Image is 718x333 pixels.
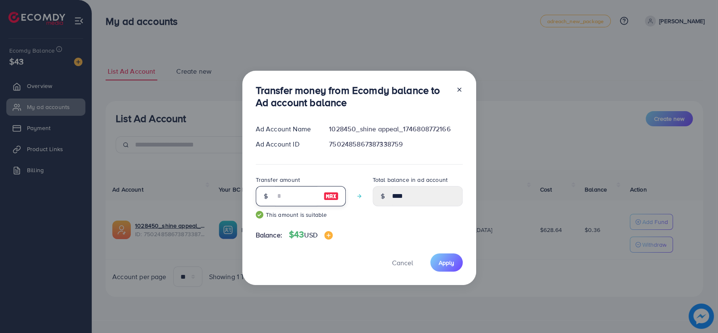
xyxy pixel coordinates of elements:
[249,139,323,149] div: Ad Account ID
[249,124,323,134] div: Ad Account Name
[439,258,454,267] span: Apply
[304,230,317,240] span: USD
[323,191,339,201] img: image
[256,230,282,240] span: Balance:
[324,231,333,240] img: image
[373,176,448,184] label: Total balance in ad account
[256,211,263,218] img: guide
[382,253,424,272] button: Cancel
[392,258,413,267] span: Cancel
[256,176,300,184] label: Transfer amount
[256,210,346,219] small: This amount is suitable
[430,253,463,272] button: Apply
[322,139,469,149] div: 7502485867387338759
[256,84,449,109] h3: Transfer money from Ecomdy balance to Ad account balance
[289,229,333,240] h4: $43
[322,124,469,134] div: 1028450_shine appeal_1746808772166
